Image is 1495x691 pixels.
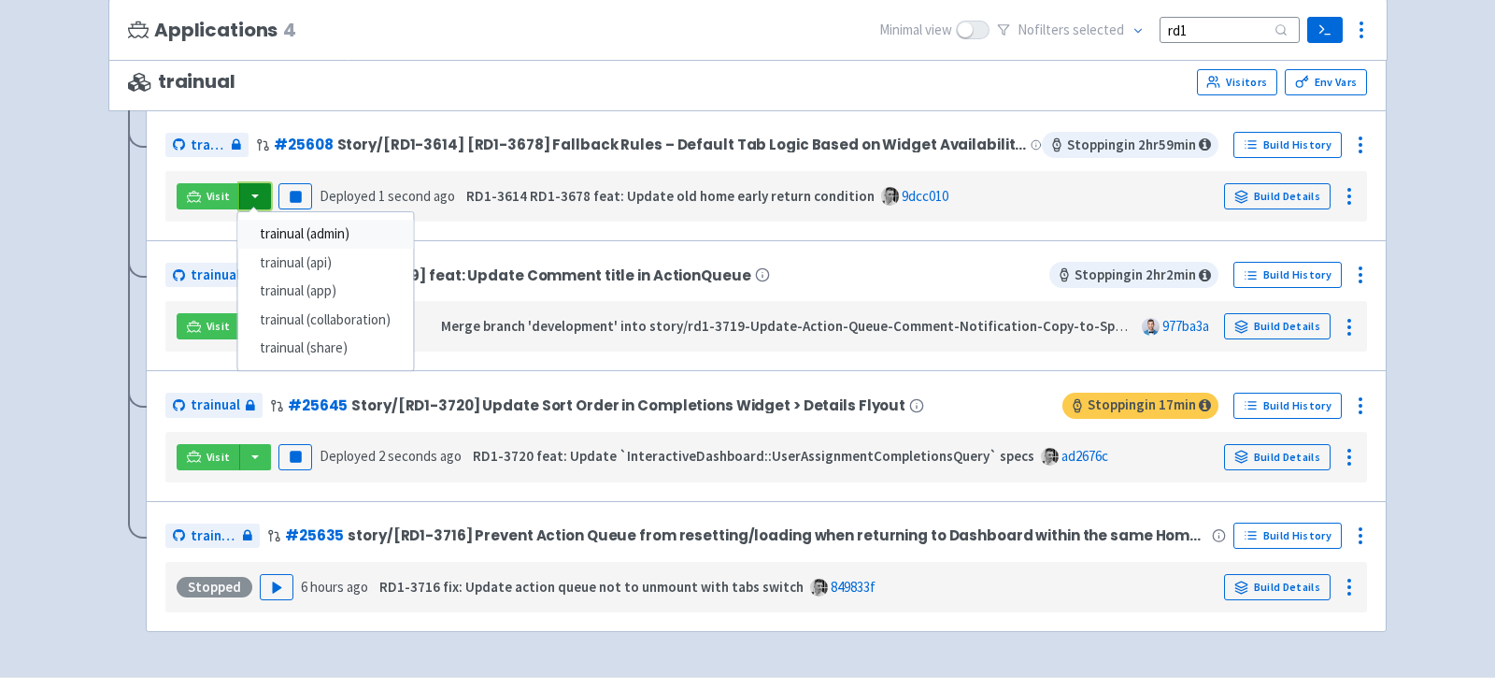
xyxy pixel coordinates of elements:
a: #25635 [285,525,344,545]
a: Build History [1233,262,1342,288]
span: Story/[RD1-3614] [RD1-3678] Fallback Rules – Default Tab Logic Based on Widget Availability + Pre... [337,137,1028,152]
a: trainual (admin) [237,220,413,249]
button: Play [260,574,293,600]
span: trainual [191,395,240,416]
span: trainual [128,71,235,93]
a: #25645 [288,396,348,415]
strong: RD1-3614 RD1-3678 feat: Update old home early return condition [466,187,875,205]
a: Visit [177,313,240,339]
time: 6 hours ago [301,578,368,596]
span: Visit [206,189,231,204]
a: trainual (share) [237,334,413,363]
a: Build Details [1224,444,1331,470]
a: #25608 [274,135,333,154]
a: Env Vars [1285,69,1367,95]
span: trainual [191,265,240,286]
span: Story/[RD1-3720] Update Sort Order in Completions Widget > Details Flyout [351,397,905,413]
a: trainual [165,263,263,288]
span: selected [1073,21,1124,38]
h3: Applications [128,20,296,41]
button: Pause [278,444,312,470]
time: 1 second ago [378,187,455,205]
a: 977ba3a [1162,317,1209,335]
span: story/[RD1-3716] Prevent Action Queue from resetting/loading when returning to Dashboard within t... [348,527,1207,543]
span: Deployed [320,447,462,465]
div: Stopped [177,577,252,597]
span: Minimal view [879,20,952,41]
span: 4 [283,20,296,41]
a: Build Details [1224,183,1331,209]
a: Visit [177,444,240,470]
a: trainual [165,524,260,549]
a: ad2676c [1061,447,1108,465]
a: trainual (api) [237,249,413,278]
span: trainual [191,525,237,547]
a: trainual [165,133,249,158]
time: 2 seconds ago [378,447,462,465]
a: Build History [1233,132,1342,158]
a: Visitors [1197,69,1277,95]
input: Search... [1160,17,1300,42]
span: Visit [206,450,231,465]
a: Terminal [1307,17,1342,43]
strong: RD1-3716 fix: Update action queue not to unmount with tabs switch [379,578,804,596]
a: 849833f [831,578,876,596]
span: No filter s [1018,20,1124,41]
strong: Merge branch 'development' into story/rd1-3719-Update-Action-Queue-Comment-Notification-Copy-to-S... [441,317,1246,335]
span: Visit [206,319,231,334]
a: Build History [1233,523,1342,549]
span: Stopping in 17 min [1062,393,1218,419]
a: trainual (app) [237,277,413,306]
span: Stopping in 2 hr 59 min [1042,132,1218,158]
button: Pause [278,183,312,209]
a: Build Details [1224,313,1331,339]
span: trainual [191,135,226,156]
a: trainual [165,393,263,418]
strong: RD1-3720 feat: Update `InteractiveDashboard::UserAssignmentCompletionsQuery` specs [473,447,1034,465]
span: Deployed [320,187,455,205]
a: Build History [1233,393,1342,419]
a: trainual (collaboration) [237,306,413,335]
a: Visit [177,183,240,209]
a: Build Details [1224,574,1331,600]
a: 9dcc010 [902,187,948,205]
span: [RD1-3719] feat: Update Comment title in ActionQueue [347,267,750,283]
span: Stopping in 2 hr 2 min [1049,262,1218,288]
